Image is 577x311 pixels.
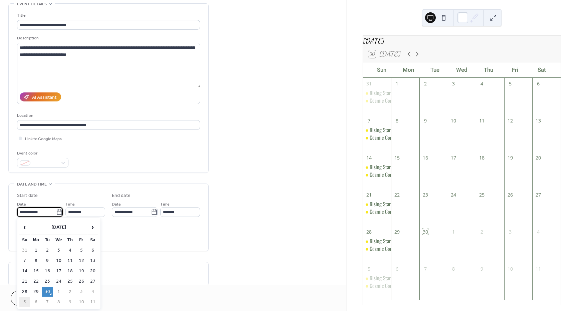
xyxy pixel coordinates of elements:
div: Cosmic Competition Summer II League [363,245,391,253]
td: 6 [87,246,98,255]
td: 21 [19,277,30,286]
div: Mon [395,62,422,77]
div: 4 [478,80,485,87]
div: 14 [366,154,372,161]
div: Rising Stars Summer II League [363,89,391,97]
th: Th [65,235,75,245]
div: 16 [422,154,429,161]
td: 9 [42,256,53,266]
div: 2 [478,228,485,235]
td: 8 [31,256,41,266]
div: 15 [394,154,400,161]
div: Cosmic Competition Summer II League [370,208,445,216]
div: 2 [422,80,429,87]
div: 10 [507,265,514,272]
div: 5 [366,265,372,272]
div: 1 [394,80,400,87]
th: Tu [42,235,53,245]
span: Date [112,201,121,208]
td: 31 [19,246,30,255]
div: Start date [17,192,38,199]
td: 22 [31,277,41,286]
div: 11 [535,265,542,272]
div: Tue [422,62,448,77]
div: Thu [475,62,502,77]
div: Cosmic Competition Summer II League [370,282,445,290]
div: 6 [394,265,400,272]
div: Rising Stars Summer II League [363,275,391,282]
th: Su [19,235,30,245]
td: 30 [42,287,53,297]
div: Cosmic Competition Summer II League [370,134,445,141]
div: Rising Stars Summer II League [363,126,391,134]
div: 1 [450,228,457,235]
td: 10 [76,297,87,307]
td: 27 [87,277,98,286]
td: 11 [87,297,98,307]
td: 11 [65,256,75,266]
div: Rising Stars Summer II League [363,164,391,171]
td: 20 [87,266,98,276]
th: Mo [31,235,41,245]
div: 11 [478,117,485,124]
td: 25 [65,277,75,286]
div: Rising Stars Summer II League [370,238,429,245]
div: 3 [507,228,514,235]
button: Cancel [11,291,52,306]
th: We [53,235,64,245]
div: Rising Stars Summer II League [370,89,429,97]
span: ‹ [20,221,30,234]
td: 7 [19,256,30,266]
td: 4 [65,246,75,255]
td: 6 [31,297,41,307]
td: 18 [65,266,75,276]
div: Event color [17,150,67,157]
th: Sa [87,235,98,245]
td: 1 [53,287,64,297]
div: 19 [507,154,514,161]
td: 7 [42,297,53,307]
td: 5 [19,297,30,307]
td: 2 [65,287,75,297]
div: Description [17,35,199,42]
div: 29 [394,228,400,235]
div: Title [17,12,199,19]
div: 12 [507,117,514,124]
div: 31 [366,80,372,87]
div: Sun [368,62,395,77]
td: 8 [53,297,64,307]
div: 23 [422,191,429,198]
td: 2 [42,246,53,255]
td: 24 [53,277,64,286]
div: Location [17,112,199,119]
div: Cosmic Competition Summer II League [363,208,391,216]
div: 21 [366,191,372,198]
div: 8 [450,265,457,272]
span: › [88,221,98,234]
div: Cosmic Competition Summer II League [363,134,391,141]
span: Time [160,201,170,208]
div: Rising Stars Summer II League [370,164,429,171]
div: 18 [478,154,485,161]
span: Date [17,201,26,208]
div: 7 [422,265,429,272]
td: 28 [19,287,30,297]
div: 8 [394,117,400,124]
td: 14 [19,266,30,276]
td: 16 [42,266,53,276]
span: Link to Google Maps [25,135,62,142]
div: AI Assistant [32,94,56,101]
td: 9 [65,297,75,307]
div: 7 [366,117,372,124]
div: 28 [366,228,372,235]
div: Sat [529,62,555,77]
td: 23 [42,277,53,286]
td: 4 [87,287,98,297]
div: 4 [535,228,542,235]
div: 17 [450,154,457,161]
div: 27 [535,191,542,198]
div: 20 [535,154,542,161]
div: 30 [422,228,429,235]
th: Fr [76,235,87,245]
td: 1 [31,246,41,255]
